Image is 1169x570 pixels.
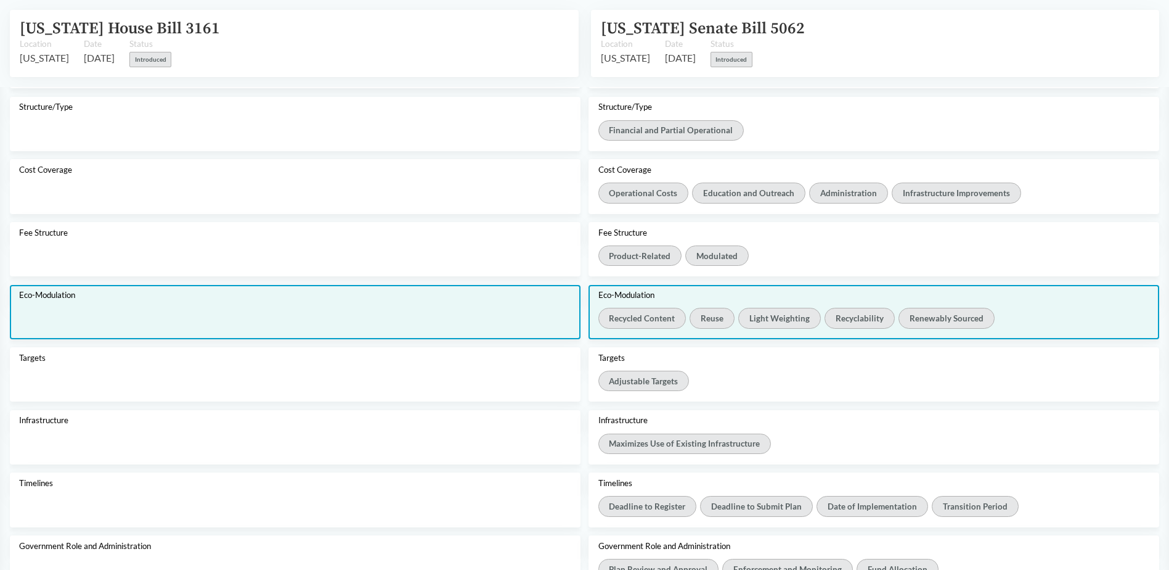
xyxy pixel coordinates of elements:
span: Status [711,38,752,50]
span: Introduced [129,52,171,67]
div: Modulated [685,246,748,266]
div: Timelines [19,478,571,488]
div: Government Role and Administration [19,541,571,551]
button: Cost CoverageCost CoverageOperational CostsEducation and OutreachAdministrationInfrastructure Imp... [10,159,1159,213]
div: Infrastructure Improvements [892,183,1020,203]
span: [US_STATE] [601,51,650,65]
div: Targets [598,353,1150,363]
div: Renewably Sourced [898,308,994,328]
span: Status [129,38,171,50]
span: [DATE] [84,51,115,65]
div: Transition Period [932,496,1018,516]
div: Fee Structure [19,228,571,238]
div: Product-Related [598,246,682,266]
div: Fee Structure [598,228,1150,238]
div: Cost Coverage [598,165,1150,175]
span: Location [20,38,69,50]
div: Structure/Type [19,102,571,112]
button: TargetsTargetsAdjustable Targets [10,347,1159,402]
span: Date [665,38,696,50]
span: Introduced [711,52,752,67]
div: Deadline to Register [598,496,696,516]
div: Recycled Content [598,308,686,328]
div: Government Role and Administration [598,541,1150,551]
div: Eco-Modulation [19,290,571,300]
div: Education and Outreach [692,183,805,203]
span: [US_STATE] [20,51,69,65]
span: Date [84,38,115,50]
div: Light Weighting [738,308,820,328]
div: Eco-Modulation [598,290,1150,300]
div: Deadline to Submit Plan [700,496,812,516]
a: [US_STATE] House Bill 3161 [20,19,220,39]
div: Infrastructure [19,415,571,425]
div: Financial and Partial Operational [598,120,744,141]
button: Eco-ModulationEco-ModulationRecycled ContentReuseLight WeightingRecyclabilityRenewably Sourced [10,285,1159,339]
span: [DATE] [665,51,696,65]
button: Fee StructureFee StructureProduct-RelatedModulated [10,222,1159,276]
div: Timelines [598,478,1150,488]
div: Reuse [690,308,734,328]
span: Location [601,38,650,50]
button: TimelinesTimelinesDeadline to RegisterDeadline to Submit PlanDate of ImplementationTransition Period [10,473,1159,527]
div: Recyclability [825,308,894,328]
div: Cost Coverage [19,165,571,175]
div: Targets [19,353,571,363]
div: Adjustable Targets [598,371,689,391]
div: Administration [809,183,887,203]
a: [US_STATE] Senate Bill 5062 [601,19,805,39]
div: Operational Costs [598,183,688,203]
div: Date of Implementation [817,496,927,516]
div: Maximizes Use of Existing Infrastructure [598,434,771,454]
div: Structure/Type [598,102,1150,112]
div: Infrastructure [598,415,1150,425]
button: InfrastructureInfrastructureMaximizes Use of Existing Infrastructure [10,410,1159,465]
button: Structure/TypeStructure/TypeFinancial and Partial Operational [10,97,1159,151]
